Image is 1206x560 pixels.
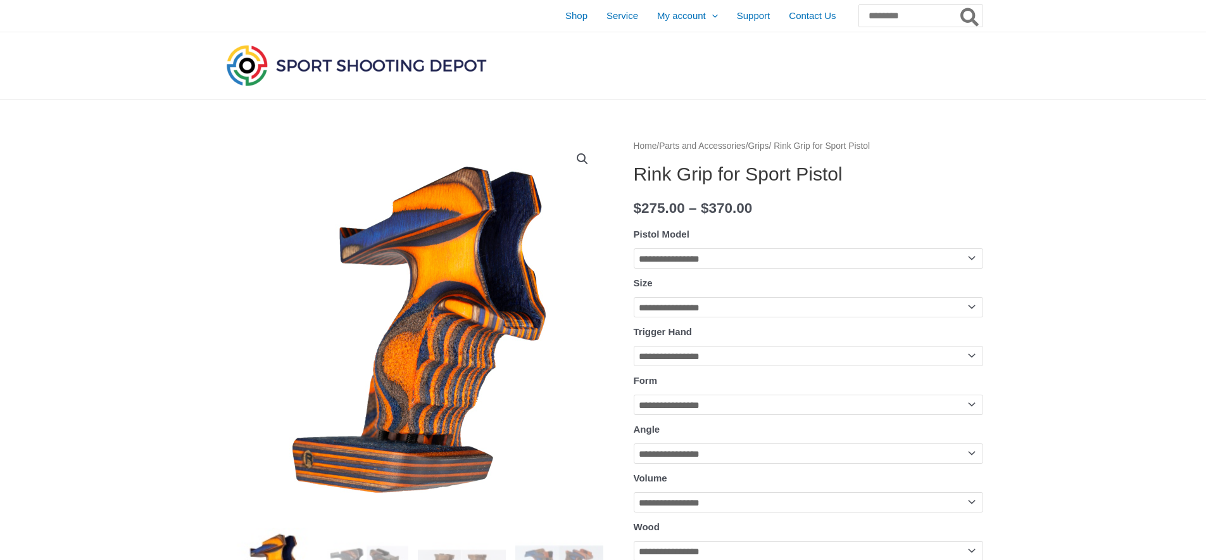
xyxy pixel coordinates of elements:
[634,138,983,155] nav: Breadcrumb
[223,42,489,89] img: Sport Shooting Depot
[634,200,642,216] span: $
[958,5,983,27] button: Search
[634,163,983,186] h1: Rink Grip for Sport Pistol
[634,141,657,151] a: Home
[634,375,658,386] label: Form
[701,200,709,216] span: $
[571,148,594,170] a: View full-screen image gallery
[634,200,685,216] bdi: 275.00
[634,326,693,337] label: Trigger Hand
[659,141,746,151] a: Parts and Accessories
[634,424,660,435] label: Angle
[634,473,667,483] label: Volume
[634,521,660,532] label: Wood
[634,229,689,239] label: Pistol Model
[634,277,653,288] label: Size
[223,138,603,518] img: Rink Grip for Sport Pistol
[689,200,697,216] span: –
[748,141,769,151] a: Grips
[701,200,752,216] bdi: 370.00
